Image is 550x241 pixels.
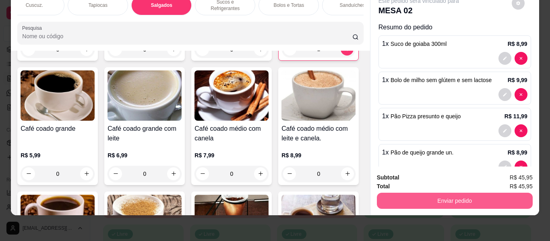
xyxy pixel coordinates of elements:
img: product-image [108,70,182,121]
button: decrease-product-quantity [109,167,122,180]
p: R$ 5,99 [21,151,95,159]
button: increase-product-quantity [167,167,180,180]
button: decrease-product-quantity [515,88,527,101]
span: R$ 45,95 [510,182,533,191]
p: R$ 8,99 [281,151,356,159]
p: R$ 11,99 [505,112,527,120]
p: R$ 9,99 [508,76,527,84]
button: increase-product-quantity [254,167,267,180]
input: Pesquisa [22,32,352,40]
button: increase-product-quantity [341,167,354,180]
button: decrease-product-quantity [22,167,35,180]
p: Cuscuz. [26,2,43,8]
span: Pão de queijo grande un. [391,149,453,156]
h4: Café coado médio com leite e canela. [281,124,356,143]
p: Tapiocas [89,2,108,8]
p: R$ 6,99 [108,151,182,159]
h4: Café coado grande [21,124,95,134]
button: Enviar pedido [377,193,533,209]
span: Pão Pizza presunto e queijo [391,113,461,119]
label: Pesquisa [22,25,45,31]
p: Sanduíches [340,2,365,8]
button: decrease-product-quantity [498,124,511,137]
p: 1 x [382,39,447,49]
p: 1 x [382,148,454,157]
button: decrease-product-quantity [498,161,511,173]
img: product-image [21,70,95,121]
button: increase-product-quantity [80,167,93,180]
p: 1 x [382,75,492,85]
button: decrease-product-quantity [515,52,527,65]
button: decrease-product-quantity [515,161,527,173]
strong: Subtotal [377,174,399,181]
p: R$ 7,99 [194,151,269,159]
button: decrease-product-quantity [196,167,209,180]
button: decrease-product-quantity [498,88,511,101]
p: R$ 8,99 [508,40,527,48]
strong: Total [377,183,390,190]
p: R$ 8,99 [508,148,527,157]
img: product-image [281,70,356,121]
h4: Café coado médio com canela [194,124,269,143]
span: R$ 45,95 [510,173,533,182]
button: decrease-product-quantity [283,167,296,180]
button: decrease-product-quantity [498,52,511,65]
p: Bolos e Tortas [273,2,304,8]
span: Suco de goiaba 300ml [391,41,447,47]
p: 1 x [382,111,461,121]
p: Resumo do pedido [378,23,531,32]
span: Bolo de milho sem glútem e sem lactose [391,77,492,83]
p: MESA 02 [378,5,459,16]
p: Salgados [151,2,172,8]
button: decrease-product-quantity [515,124,527,137]
h4: Café coado grande com leite [108,124,182,143]
img: product-image [194,70,269,121]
